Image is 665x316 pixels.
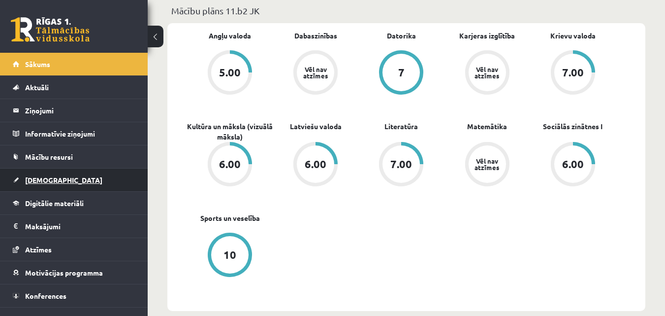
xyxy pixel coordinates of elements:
a: Digitālie materiāli [13,192,135,214]
a: 7.00 [358,142,444,188]
a: Sākums [13,53,135,75]
a: Mācību resursi [13,145,135,168]
a: Karjeras izglītība [459,31,515,41]
div: 7.00 [562,67,584,78]
a: Motivācijas programma [13,261,135,284]
legend: Ziņojumi [25,99,135,122]
a: 10 [187,233,273,279]
div: 10 [223,249,236,260]
span: [DEMOGRAPHIC_DATA] [25,176,102,184]
a: Informatīvie ziņojumi [13,122,135,145]
a: Rīgas 1. Tālmācības vidusskola [11,17,90,42]
a: Vēl nav atzīmes [444,142,530,188]
span: Aktuāli [25,83,49,92]
a: Aktuāli [13,76,135,99]
div: Vēl nav atzīmes [302,66,329,79]
span: Motivācijas programma [25,268,103,277]
a: Kultūra un māksla (vizuālā māksla) [187,121,273,142]
div: 6.00 [219,159,241,170]
a: 6.00 [530,142,616,188]
a: Sociālās zinātnes I [543,121,602,132]
a: Literatūra [384,121,418,132]
a: Ziņojumi [13,99,135,122]
div: Vēl nav atzīmes [474,66,501,79]
legend: Informatīvie ziņojumi [25,122,135,145]
a: Vēl nav atzīmes [444,50,530,97]
a: Dabaszinības [294,31,337,41]
div: Vēl nav atzīmes [474,158,501,171]
a: Maksājumi [13,215,135,238]
a: 6.00 [273,142,358,188]
a: Vēl nav atzīmes [273,50,358,97]
a: Matemātika [467,121,507,132]
span: Digitālie materiāli [25,199,84,208]
div: 5.00 [219,67,241,78]
p: Mācību plāns 11.b2 JK [171,4,641,17]
a: Krievu valoda [550,31,596,41]
div: 7 [398,67,405,78]
a: Angļu valoda [209,31,251,41]
span: Mācību resursi [25,152,73,161]
a: [DEMOGRAPHIC_DATA] [13,169,135,191]
span: Sākums [25,60,50,69]
a: Latviešu valoda [290,121,342,132]
div: 6.00 [562,159,584,170]
a: 7 [358,50,444,97]
a: 5.00 [187,50,273,97]
a: 6.00 [187,142,273,188]
a: 7.00 [530,50,616,97]
a: Sports un veselība [200,213,260,223]
span: Atzīmes [25,245,52,254]
a: Datorika [387,31,416,41]
a: Atzīmes [13,238,135,261]
div: 7.00 [390,159,412,170]
span: Konferences [25,291,66,300]
legend: Maksājumi [25,215,135,238]
div: 6.00 [305,159,326,170]
a: Konferences [13,284,135,307]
